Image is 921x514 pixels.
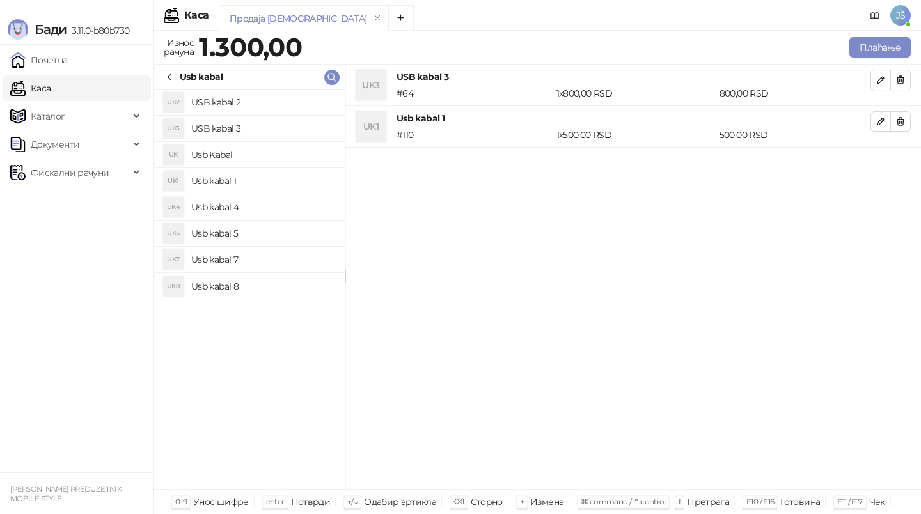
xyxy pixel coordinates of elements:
span: 3.11.0-b80b730 [67,25,129,36]
div: 1 x 800,00 RSD [554,86,717,100]
h4: USB kabal 3 [397,70,870,84]
div: UK3 [356,70,386,100]
h4: Usb kabal 8 [191,276,335,297]
div: Одабир артикла [364,494,436,510]
div: Претрага [687,494,729,510]
h4: Usb kabal 1 [191,171,335,191]
div: # 64 [394,86,554,100]
div: Измена [530,494,563,510]
span: Бади [35,22,67,37]
h4: Usb kabal 4 [191,197,335,217]
div: Usb kabal [180,70,223,84]
h4: Usb kabal 5 [191,223,335,244]
img: Logo [8,19,28,40]
div: 800,00 RSD [717,86,873,100]
div: Сторно [471,494,503,510]
a: Документација [865,5,885,26]
h4: Usb kabal 7 [191,249,335,270]
div: grid [154,90,345,489]
span: F11 / F17 [837,497,862,506]
span: JŠ [890,5,911,26]
div: UK1 [163,171,184,191]
div: Потврди [291,494,331,510]
button: remove [369,13,386,24]
div: UK [163,144,184,165]
div: Готовина [780,494,820,510]
h4: USB kabal 2 [191,92,335,113]
div: UK3 [163,118,184,139]
span: F10 / F16 [746,497,774,506]
div: UK8 [163,276,184,297]
div: Износ рачуна [161,35,196,60]
span: Фискални рачуни [31,160,109,185]
div: UK4 [163,197,184,217]
h4: Usb kabal 1 [397,111,870,125]
div: UK5 [163,223,184,244]
div: Унос шифре [193,494,249,510]
h4: USB kabal 3 [191,118,335,139]
span: enter [266,497,285,506]
button: Add tab [388,5,414,31]
span: ⌫ [453,497,464,506]
span: Каталог [31,104,65,129]
div: UK2 [163,92,184,113]
span: f [679,497,681,506]
div: UK7 [163,249,184,270]
small: [PERSON_NAME] PREDUZETNIK MOBILE STYLE [10,485,122,503]
strong: 1.300,00 [199,31,302,63]
div: Каса [184,10,209,20]
span: ⌘ command / ⌃ control [581,497,666,506]
a: Каса [10,75,51,101]
div: 500,00 RSD [717,128,873,142]
div: Продаја [DEMOGRAPHIC_DATA] [230,12,366,26]
div: Чек [869,494,885,510]
h4: Usb Kabal [191,144,335,165]
div: # 110 [394,128,554,142]
div: UK1 [356,111,386,142]
span: 0-9 [175,497,187,506]
button: Плаћање [849,37,911,58]
span: + [520,497,524,506]
span: ↑/↓ [347,497,358,506]
a: Почетна [10,47,68,73]
div: 1 x 500,00 RSD [554,128,717,142]
span: Документи [31,132,79,157]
